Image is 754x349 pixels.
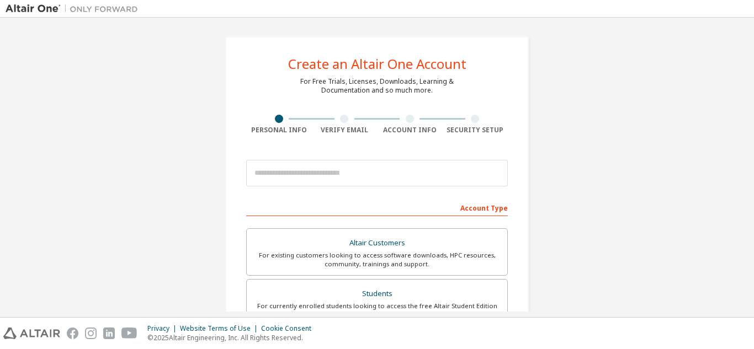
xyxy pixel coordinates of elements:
[246,198,508,216] div: Account Type
[443,126,508,135] div: Security Setup
[377,126,443,135] div: Account Info
[85,327,97,339] img: instagram.svg
[300,77,454,95] div: For Free Trials, Licenses, Downloads, Learning & Documentation and so much more.
[103,327,115,339] img: linkedin.svg
[288,57,466,71] div: Create an Altair One Account
[246,126,312,135] div: Personal Info
[261,324,318,333] div: Cookie Consent
[253,302,501,319] div: For currently enrolled students looking to access the free Altair Student Edition bundle and all ...
[67,327,78,339] img: facebook.svg
[312,126,378,135] div: Verify Email
[253,251,501,269] div: For existing customers looking to access software downloads, HPC resources, community, trainings ...
[180,324,261,333] div: Website Terms of Use
[147,333,318,342] p: © 2025 Altair Engineering, Inc. All Rights Reserved.
[121,327,137,339] img: youtube.svg
[6,3,144,14] img: Altair One
[3,327,60,339] img: altair_logo.svg
[253,286,501,302] div: Students
[253,235,501,251] div: Altair Customers
[147,324,180,333] div: Privacy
